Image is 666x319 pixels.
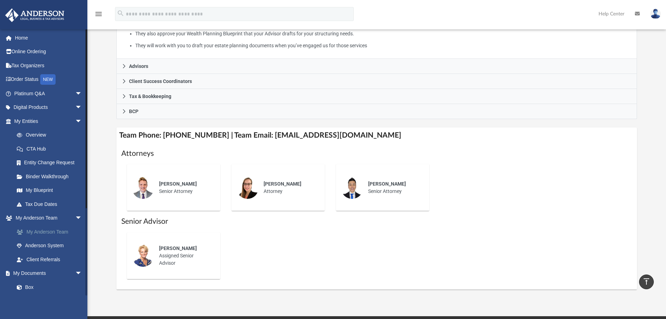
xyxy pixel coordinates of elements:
img: thumbnail [132,244,154,267]
i: vertical_align_top [642,277,651,286]
span: [PERSON_NAME] [159,245,197,251]
a: My Blueprint [10,183,89,197]
a: Tax Due Dates [10,197,93,211]
a: Order StatusNEW [5,72,93,87]
a: Online Ordering [5,45,93,59]
li: They also approve your Wealth Planning Blueprint that your Advisor drafts for your structuring ne... [135,29,632,38]
h1: Attorneys [121,148,632,159]
a: Tax Organizers [5,58,93,72]
i: search [117,9,124,17]
a: Advisors [116,59,637,74]
a: Box [10,280,86,294]
a: Digital Productsarrow_drop_down [5,100,93,115]
span: Advisors [129,64,148,69]
a: Home [5,31,93,45]
img: thumbnail [236,176,259,199]
a: Tax & Bookkeeping [116,89,637,104]
a: Anderson System [10,239,93,253]
span: Tax & Bookkeeping [129,94,171,99]
h1: Senior Advisor [121,216,632,227]
img: User Pic [650,9,661,19]
div: Senior Attorney [363,175,424,200]
span: [PERSON_NAME] [368,181,406,187]
span: [PERSON_NAME] [264,181,301,187]
div: NEW [40,74,56,85]
span: Client Success Coordinators [129,79,192,84]
a: Binder Walkthrough [10,169,93,183]
img: Anderson Advisors Platinum Portal [3,8,66,22]
a: Client Referrals [10,252,93,266]
i: menu [94,10,103,18]
a: Entity Change Request [10,156,93,170]
a: Overview [10,128,93,142]
h4: Team Phone: [PHONE_NUMBER] | Team Email: [EMAIL_ADDRESS][DOMAIN_NAME] [116,127,637,143]
span: arrow_drop_down [75,266,89,281]
li: They will work with you to draft your estate planning documents when you’ve engaged us for those ... [135,41,632,50]
span: arrow_drop_down [75,114,89,129]
a: BCP [116,104,637,119]
img: thumbnail [132,176,154,199]
a: menu [94,13,103,18]
div: Assigned Senior Advisor [154,240,215,272]
div: Attorney [259,175,320,200]
a: My Documentsarrow_drop_down [5,266,89,280]
span: arrow_drop_down [75,211,89,226]
div: Senior Attorney [154,175,215,200]
span: arrow_drop_down [75,100,89,115]
span: BCP [129,109,138,114]
a: My Anderson Team [10,225,93,239]
a: Client Success Coordinators [116,74,637,89]
a: My Entitiesarrow_drop_down [5,114,93,128]
a: CTA Hub [10,142,93,156]
a: Meeting Minutes [10,294,89,308]
a: My Anderson Teamarrow_drop_down [5,211,93,225]
span: [PERSON_NAME] [159,181,197,187]
a: vertical_align_top [639,275,654,289]
span: arrow_drop_down [75,86,89,101]
img: thumbnail [341,176,363,199]
a: Platinum Q&Aarrow_drop_down [5,86,93,100]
